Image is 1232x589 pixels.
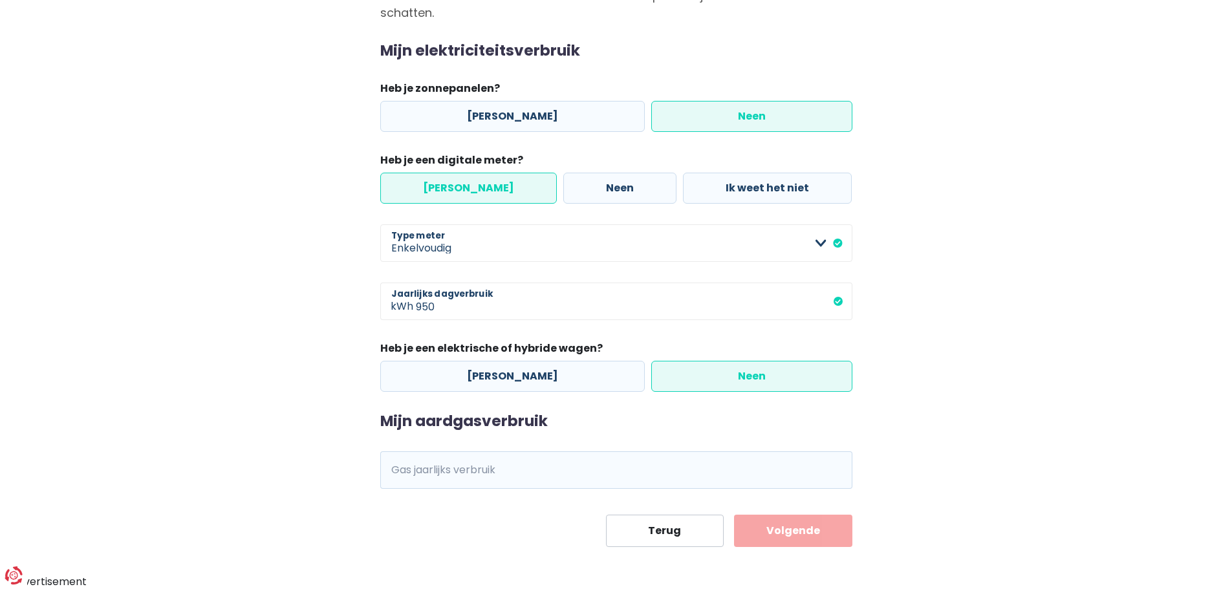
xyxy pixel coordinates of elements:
label: Neen [563,173,676,204]
h2: Mijn elektriciteitsverbruik [380,42,852,60]
label: Neen [651,101,852,132]
label: Neen [651,361,852,392]
legend: Heb je een digitale meter? [380,153,852,173]
span: kWh [380,283,416,320]
button: Volgende [734,515,852,547]
legend: Heb je een elektrische of hybride wagen? [380,341,852,361]
legend: Heb je zonnepanelen? [380,81,852,101]
label: [PERSON_NAME] [380,361,645,392]
label: [PERSON_NAME] [380,173,557,204]
label: [PERSON_NAME] [380,101,645,132]
button: Terug [606,515,724,547]
label: Ik weet het niet [683,173,852,204]
span: kWh [380,451,416,489]
h2: Mijn aardgasverbruik [380,412,852,431]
